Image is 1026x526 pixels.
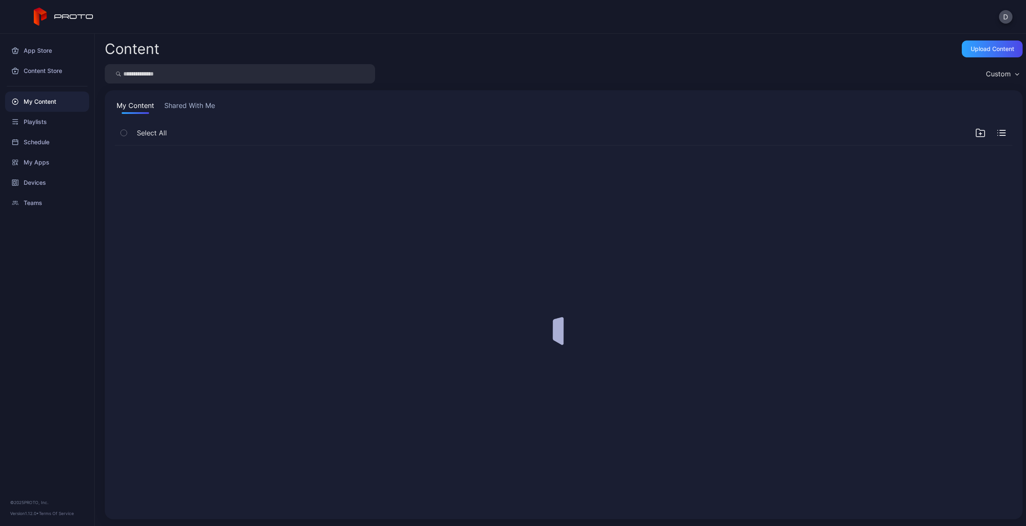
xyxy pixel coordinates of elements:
div: Content [105,42,159,56]
div: Upload Content [971,46,1014,52]
a: Playlists [5,112,89,132]
a: Devices [5,173,89,193]
span: Version 1.12.0 • [10,511,39,516]
button: Upload Content [962,40,1023,57]
a: My Content [5,92,89,112]
div: Custom [986,70,1011,78]
span: Select All [137,128,167,138]
a: App Store [5,40,89,61]
a: Teams [5,193,89,213]
div: © 2025 PROTO, Inc. [10,499,84,506]
button: Custom [982,64,1023,84]
button: Shared With Me [163,100,217,114]
button: My Content [115,100,156,114]
a: Content Store [5,61,89,81]
a: My Apps [5,152,89,173]
button: D [999,10,1012,24]
a: Terms Of Service [39,511,74,516]
a: Schedule [5,132,89,152]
